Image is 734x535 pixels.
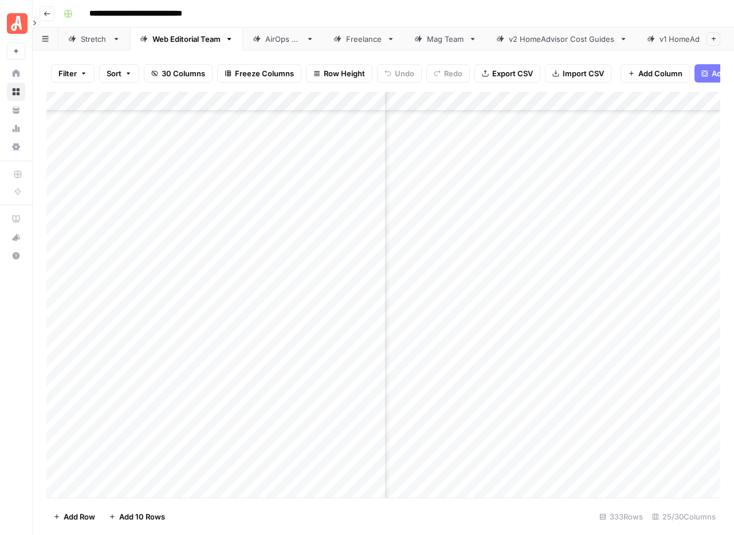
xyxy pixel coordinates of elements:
[395,68,414,79] span: Undo
[7,9,25,38] button: Workspace: Angi
[444,68,462,79] span: Redo
[427,33,464,45] div: Mag Team
[217,64,301,83] button: Freeze Columns
[7,138,25,156] a: Settings
[647,507,720,526] div: 25/30 Columns
[7,64,25,83] a: Home
[144,64,213,83] button: 30 Columns
[81,33,108,45] div: Stretch
[162,68,205,79] span: 30 Columns
[595,507,647,526] div: 333 Rows
[130,28,243,50] a: Web Editorial Team
[119,511,165,522] span: Add 10 Rows
[474,64,540,83] button: Export CSV
[7,101,25,119] a: Your Data
[58,68,77,79] span: Filter
[99,64,139,83] button: Sort
[46,507,102,526] button: Add Row
[243,28,324,50] a: AirOps QA
[7,247,25,265] button: Help + Support
[64,511,95,522] span: Add Row
[638,68,682,79] span: Add Column
[563,68,604,79] span: Import CSV
[102,507,172,526] button: Add 10 Rows
[486,28,637,50] a: v2 HomeAdvisor Cost Guides
[7,210,25,228] a: AirOps Academy
[324,28,405,50] a: Freelance
[107,68,121,79] span: Sort
[405,28,486,50] a: Mag Team
[509,33,615,45] div: v2 HomeAdvisor Cost Guides
[7,228,25,247] button: What's new?
[492,68,533,79] span: Export CSV
[7,229,25,246] div: What's new?
[51,64,95,83] button: Filter
[7,119,25,138] a: Usage
[306,64,372,83] button: Row Height
[346,33,382,45] div: Freelance
[58,28,130,50] a: Stretch
[152,33,221,45] div: Web Editorial Team
[377,64,422,83] button: Undo
[324,68,365,79] span: Row Height
[235,68,294,79] span: Freeze Columns
[265,33,301,45] div: AirOps QA
[545,64,611,83] button: Import CSV
[621,64,690,83] button: Add Column
[7,13,28,34] img: Angi Logo
[426,64,470,83] button: Redo
[7,83,25,101] a: Browse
